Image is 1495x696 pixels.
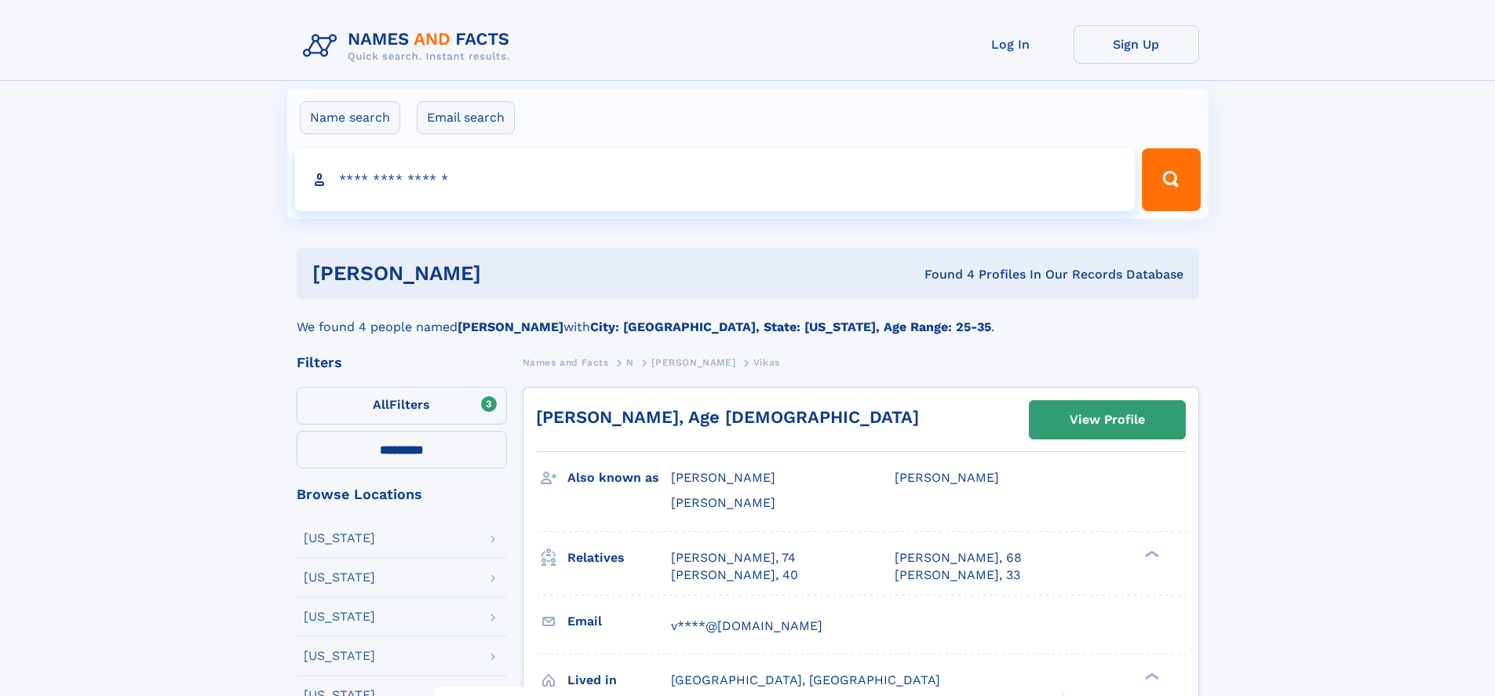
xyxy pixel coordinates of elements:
[626,357,634,368] span: N
[1070,402,1145,438] div: View Profile
[304,610,375,623] div: [US_STATE]
[536,407,919,427] a: [PERSON_NAME], Age [DEMOGRAPHIC_DATA]
[297,355,507,370] div: Filters
[590,319,991,334] b: City: [GEOGRAPHIC_DATA], State: [US_STATE], Age Range: 25-35
[304,571,375,584] div: [US_STATE]
[671,470,775,485] span: [PERSON_NAME]
[702,266,1183,283] div: Found 4 Profiles In Our Records Database
[567,608,671,635] h3: Email
[458,319,563,334] b: [PERSON_NAME]
[948,25,1074,64] a: Log In
[297,25,523,67] img: Logo Names and Facts
[1141,548,1160,559] div: ❯
[567,545,671,571] h3: Relatives
[312,264,703,283] h1: [PERSON_NAME]
[626,352,634,372] a: N
[295,148,1136,211] input: search input
[304,650,375,662] div: [US_STATE]
[297,487,507,501] div: Browse Locations
[671,549,796,567] a: [PERSON_NAME], 74
[297,299,1199,337] div: We found 4 people named with .
[1141,671,1160,681] div: ❯
[304,532,375,545] div: [US_STATE]
[671,567,798,584] a: [PERSON_NAME], 40
[895,470,999,485] span: [PERSON_NAME]
[895,549,1022,567] a: [PERSON_NAME], 68
[1030,401,1185,439] a: View Profile
[895,567,1020,584] a: [PERSON_NAME], 33
[753,357,780,368] span: Vikas
[651,352,735,372] a: [PERSON_NAME]
[1074,25,1199,64] a: Sign Up
[567,465,671,491] h3: Also known as
[567,667,671,694] h3: Lived in
[671,495,775,510] span: [PERSON_NAME]
[373,397,389,412] span: All
[671,672,940,687] span: [GEOGRAPHIC_DATA], [GEOGRAPHIC_DATA]
[1142,148,1200,211] button: Search Button
[651,357,735,368] span: [PERSON_NAME]
[523,352,609,372] a: Names and Facts
[417,101,515,134] label: Email search
[300,101,400,134] label: Name search
[297,387,507,425] label: Filters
